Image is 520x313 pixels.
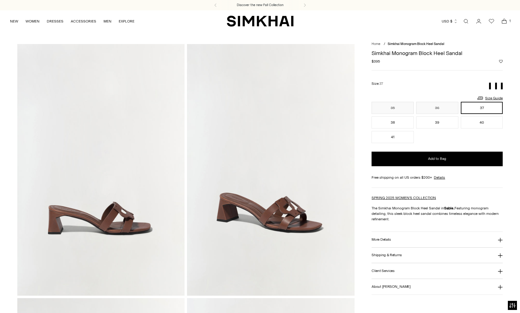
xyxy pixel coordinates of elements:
[187,44,355,295] img: Simkhai Monogram Block Heel Sandal
[372,175,503,180] div: Free shipping on all US orders $200+
[372,285,410,289] h3: About [PERSON_NAME]
[498,15,510,27] a: Open cart modal
[25,15,39,28] a: WOMEN
[47,15,63,28] a: DRESSES
[104,15,111,28] a: MEN
[384,42,385,47] div: /
[372,42,503,47] nav: breadcrumbs
[372,205,503,222] p: The Simkhai Monogram Block Heel Sandal in Featuring monogram detailing, this sleek block heel san...
[372,152,503,166] button: Add to Bag
[379,82,383,86] span: 37
[507,18,513,24] span: 1
[416,102,458,114] button: 36
[434,175,445,180] a: Details
[428,156,446,161] span: Add to Bag
[372,116,414,129] button: 38
[485,15,498,27] a: Wishlist
[372,131,414,143] button: 41
[372,238,391,242] h3: More Details
[119,15,134,28] a: EXPLORE
[460,15,472,27] a: Open search modal
[473,15,485,27] a: Go to the account page
[416,116,458,129] button: 39
[372,59,380,64] span: $395
[372,248,503,263] button: Shipping & Returns
[71,15,96,28] a: ACCESSORIES
[372,253,402,257] h3: Shipping & Returns
[227,15,294,27] a: SIMKHAI
[237,3,284,8] a: Discover the new Fall Collection
[372,81,383,87] label: Size:
[372,232,503,247] button: More Details
[461,102,503,114] button: 37
[372,50,503,56] h1: Simkhai Monogram Block Heel Sandal
[461,116,503,129] button: 40
[372,269,395,273] h3: Client Services
[372,263,503,279] button: Client Services
[17,44,185,295] img: Simkhai Monogram Block Heel Sandal
[372,42,380,46] a: Home
[444,206,454,210] strong: Sable.
[442,15,458,28] button: USD $
[388,42,444,46] span: Simkhai Monogram Block Heel Sandal
[372,279,503,294] button: About [PERSON_NAME]
[10,15,18,28] a: NEW
[372,102,414,114] button: 35
[372,196,436,200] a: SPRING 2025 WOMEN'S COLLECTION
[477,94,503,102] a: Size Guide
[499,60,503,63] button: Add to Wishlist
